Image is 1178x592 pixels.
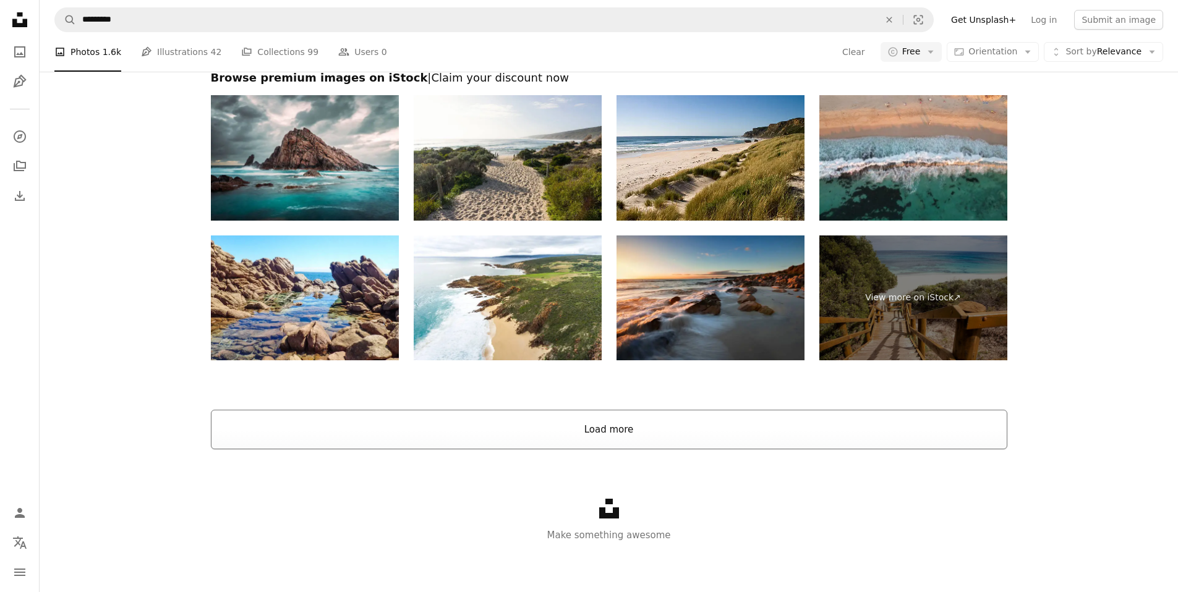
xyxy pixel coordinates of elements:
span: | Claim your discount now [427,71,569,84]
span: Relevance [1065,46,1142,58]
a: Get Unsplash+ [944,10,1023,30]
a: Download History [7,184,32,208]
img: Tidal pool and rocks [211,235,399,361]
a: Illustrations 42 [141,32,221,72]
a: Home — Unsplash [7,7,32,35]
button: Clear [876,8,903,32]
button: Menu [7,560,32,585]
span: 0 [382,45,387,59]
a: Users 0 [338,32,387,72]
a: Log in [1023,10,1064,30]
button: Sort byRelevance [1044,42,1163,62]
span: Free [902,46,921,58]
a: Photos [7,40,32,64]
a: Log in / Sign up [7,501,32,525]
button: Clear [842,42,866,62]
button: Language [7,530,32,555]
button: Load more [211,410,1007,449]
span: Orientation [968,46,1017,56]
form: Find visuals sitewide [54,7,934,32]
span: 99 [307,45,318,59]
button: Free [881,42,942,62]
a: Collections [7,154,32,179]
p: Make something awesome [40,528,1178,543]
img: Aerial top down view of beach and clear blue water. Ocean waves on the beach as a background. Bea... [414,235,602,361]
img: Salmon Beach in Point D'entrecasteaux National Park [617,95,805,221]
a: Collections 99 [241,32,318,72]
a: View more on iStock↗ [819,235,1007,361]
span: Sort by [1065,46,1096,56]
span: 42 [211,45,222,59]
button: Orientation [947,42,1039,62]
img: Locals Playing in the shore breakers at golden hour - Yallingup Beach South Western Australia [819,95,1007,221]
button: Submit an image [1074,10,1163,30]
img: Sugarloaf [211,95,399,221]
img: Yallingup Beach Path in Western Australia [414,95,602,221]
a: Explore [7,124,32,149]
button: Search Unsplash [55,8,76,32]
h2: Browse premium images on iStock [211,70,1007,85]
img: Meelup Beach at Sunrise, Dunsborough. [617,235,805,361]
a: Illustrations [7,69,32,94]
button: Visual search [903,8,933,32]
